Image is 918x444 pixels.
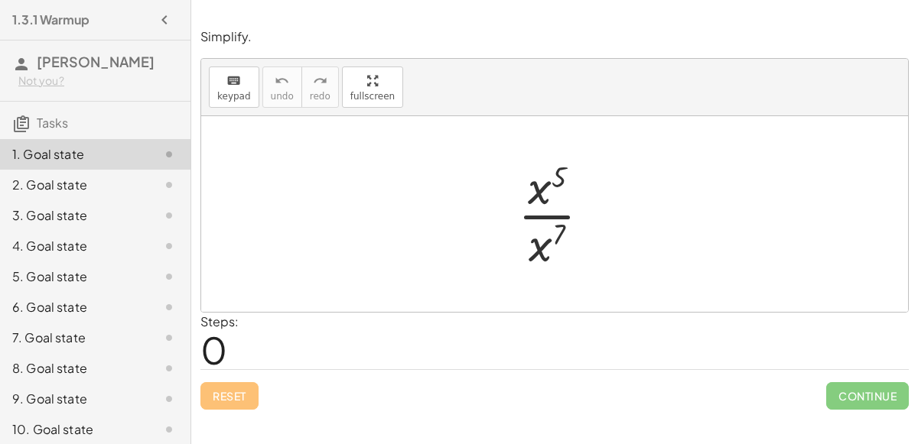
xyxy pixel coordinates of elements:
[200,313,239,329] label: Steps:
[262,66,302,108] button: undoundo
[12,267,135,286] div: 5. Goal state
[160,206,178,225] i: Task not started.
[12,420,135,439] div: 10. Goal state
[37,53,155,70] span: [PERSON_NAME]
[271,91,294,102] span: undo
[12,329,135,347] div: 7. Goal state
[12,359,135,378] div: 8. Goal state
[301,66,339,108] button: redoredo
[12,390,135,408] div: 9. Goal state
[310,91,330,102] span: redo
[18,73,178,89] div: Not you?
[160,145,178,164] i: Task not started.
[217,91,251,102] span: keypad
[37,115,68,131] span: Tasks
[12,11,90,29] h4: 1.3.1 Warmup
[12,176,135,194] div: 2. Goal state
[160,267,178,286] i: Task not started.
[160,298,178,316] i: Task not started.
[350,91,395,102] span: fullscreen
[12,145,135,164] div: 1. Goal state
[160,390,178,408] i: Task not started.
[200,28,909,46] p: Simplify.
[160,420,178,439] i: Task not started.
[160,329,178,347] i: Task not started.
[160,237,178,255] i: Task not started.
[200,326,227,373] span: 0
[342,66,403,108] button: fullscreen
[313,72,327,90] i: redo
[275,72,289,90] i: undo
[160,359,178,378] i: Task not started.
[226,72,241,90] i: keyboard
[12,206,135,225] div: 3. Goal state
[160,176,178,194] i: Task not started.
[12,237,135,255] div: 4. Goal state
[12,298,135,316] div: 6. Goal state
[209,66,259,108] button: keyboardkeypad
